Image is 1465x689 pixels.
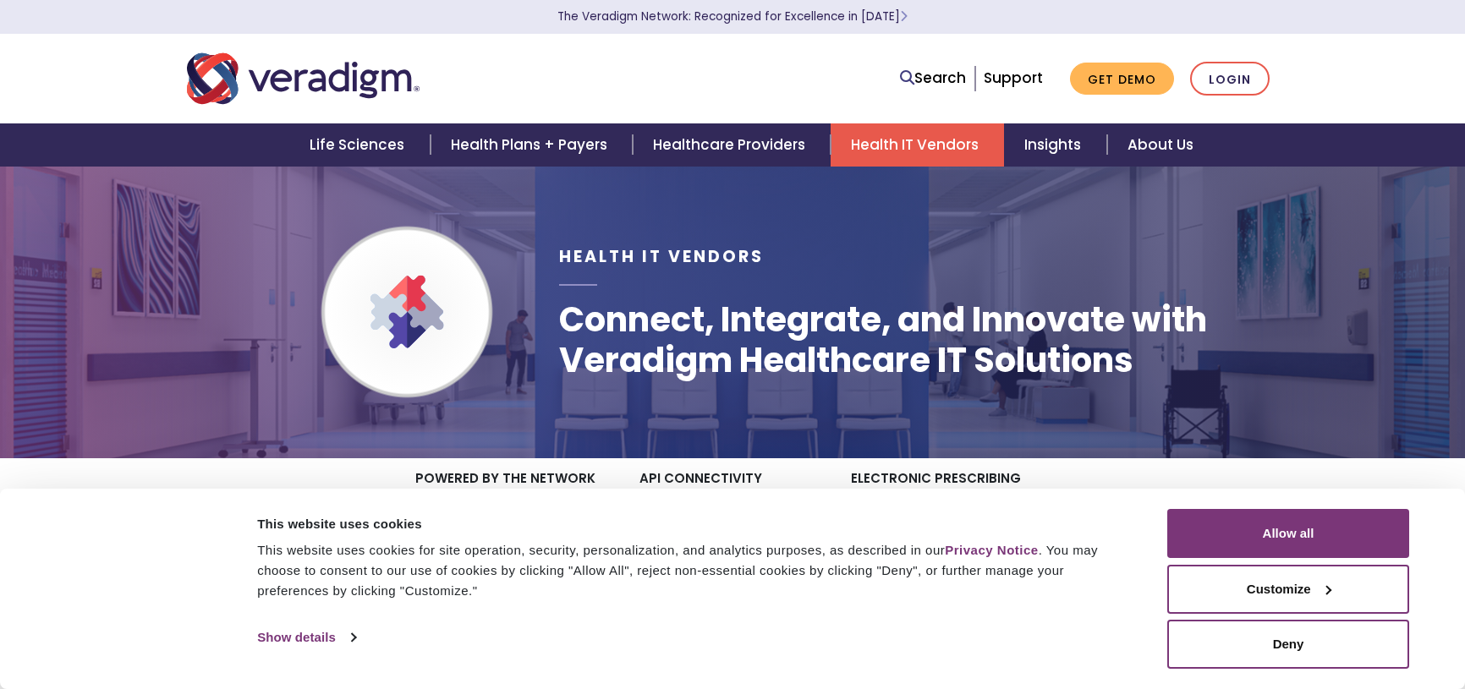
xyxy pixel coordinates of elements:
[900,67,966,90] a: Search
[984,68,1043,88] a: Support
[1190,62,1270,96] a: Login
[945,543,1038,557] a: Privacy Notice
[1167,565,1409,614] button: Customize
[1107,123,1214,167] a: About Us
[289,123,430,167] a: Life Sciences
[257,625,355,650] a: Show details
[1004,123,1106,167] a: Insights
[559,245,764,268] span: Health IT Vendors
[559,299,1278,380] h1: Connect, Integrate, and Innovate with Veradigm Healthcare IT Solutions
[187,51,420,107] img: Veradigm logo
[633,123,831,167] a: Healthcare Providers
[1167,509,1409,558] button: Allow all
[1167,620,1409,669] button: Deny
[257,514,1129,534] div: This website uses cookies
[1070,63,1174,96] a: Get Demo
[900,8,908,25] span: Learn More
[557,8,908,25] a: The Veradigm Network: Recognized for Excellence in [DATE]Learn More
[831,123,1004,167] a: Health IT Vendors
[257,540,1129,601] div: This website uses cookies for site operation, security, personalization, and analytics purposes, ...
[431,123,633,167] a: Health Plans + Payers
